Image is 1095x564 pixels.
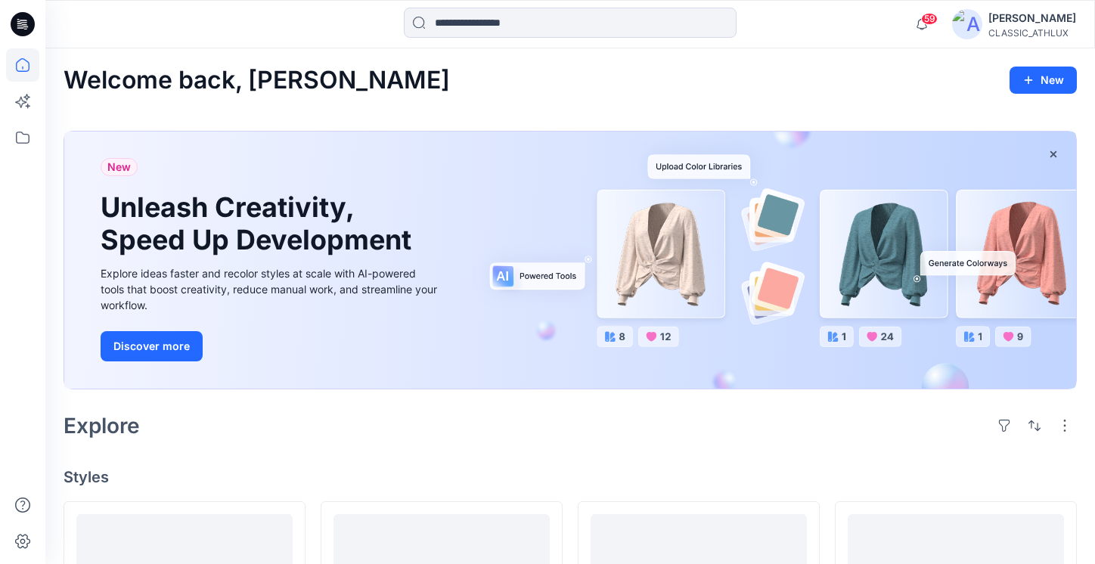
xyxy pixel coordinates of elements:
[1010,67,1077,94] button: New
[101,331,441,361] a: Discover more
[64,67,450,95] h2: Welcome back, [PERSON_NAME]
[952,9,982,39] img: avatar
[101,265,441,313] div: Explore ideas faster and recolor styles at scale with AI-powered tools that boost creativity, red...
[64,468,1077,486] h4: Styles
[101,191,418,256] h1: Unleash Creativity, Speed Up Development
[101,331,203,361] button: Discover more
[107,158,131,176] span: New
[988,9,1076,27] div: [PERSON_NAME]
[988,27,1076,39] div: CLASSIC_ATHLUX
[64,414,140,438] h2: Explore
[921,13,938,25] span: 59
